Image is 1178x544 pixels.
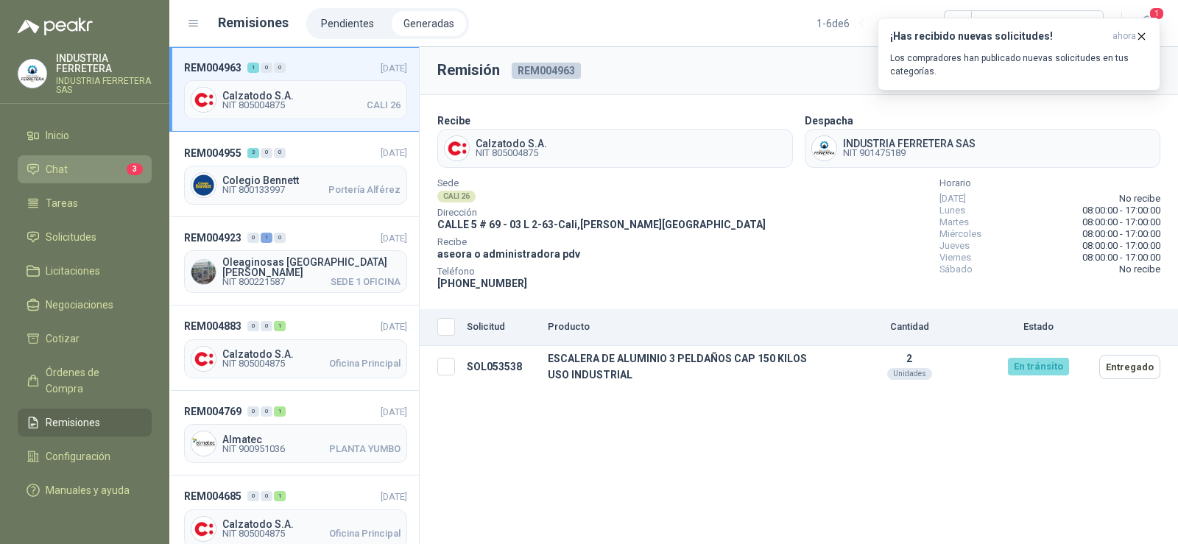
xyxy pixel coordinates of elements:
[939,205,965,216] span: Lunes
[843,138,976,149] span: INDUSTRIA FERRETERA SAS
[169,132,419,216] a: REM004955300[DATE] Company LogoColegio BennettNIT 800133997Portería Alférez
[191,347,216,371] img: Company Logo
[46,414,100,431] span: Remisiones
[329,529,401,538] span: Oficina Principal
[222,529,285,538] span: NIT 805004875
[309,11,386,36] a: Pendientes
[274,491,286,501] div: 1
[939,216,969,228] span: Martes
[1082,205,1160,216] span: 08:00:00 - 17:00:00
[18,325,152,353] a: Cotizar
[222,257,401,278] span: Oleaginosas [GEOGRAPHIC_DATA][PERSON_NAME]
[127,163,143,175] span: 3
[274,321,286,331] div: 1
[18,409,152,437] a: Remisiones
[191,517,216,541] img: Company Logo
[939,240,970,252] span: Jueves
[247,491,259,501] div: 0
[437,209,766,216] span: Dirección
[261,233,272,243] div: 1
[329,445,401,453] span: PLANTA YUMBO
[1099,355,1160,379] button: Entregado
[169,217,419,305] a: REM004923010[DATE] Company LogoOleaginosas [GEOGRAPHIC_DATA][PERSON_NAME]NIT 800221587SEDE 1 OFICINA
[939,252,971,264] span: Viernes
[247,63,259,73] div: 1
[222,175,401,186] span: Colegio Bennett
[222,519,401,529] span: Calzatodo S.A.
[887,368,932,380] div: Unidades
[812,136,836,160] img: Company Logo
[46,161,68,177] span: Chat
[18,18,93,35] img: Logo peakr
[437,248,580,260] span: aseora o administradora pdv
[56,53,152,74] p: INDUSTRIA FERRETERA
[392,11,466,36] a: Generadas
[56,77,152,94] p: INDUSTRIA FERRETERA SAS
[842,353,977,364] p: 2
[18,476,152,504] a: Manuales y ayuda
[222,349,401,359] span: Calzatodo S.A.
[1082,252,1160,264] span: 08:00:00 - 17:00:00
[18,223,152,251] a: Solicitudes
[222,359,285,368] span: NIT 805004875
[261,491,272,501] div: 0
[437,268,766,275] span: Teléfono
[1082,228,1160,240] span: 08:00:00 - 17:00:00
[381,491,407,502] span: [DATE]
[247,406,259,417] div: 0
[329,359,401,368] span: Oficina Principal
[184,318,241,334] span: REM004883
[437,180,766,187] span: Sede
[381,321,407,332] span: [DATE]
[817,12,897,35] div: 1 - 6 de 6
[1082,216,1160,228] span: 08:00:00 - 17:00:00
[261,63,272,73] div: 0
[18,189,152,217] a: Tareas
[247,148,259,158] div: 3
[18,291,152,319] a: Negociaciones
[381,63,407,74] span: [DATE]
[274,148,286,158] div: 0
[46,448,110,464] span: Configuración
[367,101,401,110] span: CALI 26
[939,193,966,205] span: [DATE]
[381,147,407,158] span: [DATE]
[18,121,152,149] a: Inicio
[184,60,241,76] span: REM004963
[191,88,216,112] img: Company Logo
[890,30,1107,43] h3: ¡Has recibido nuevas solicitudes!
[169,47,419,132] a: REM004963100[DATE] Company LogoCalzatodo S.A.NIT 805004875CALI 26
[542,346,836,388] td: ESCALERA DE ALUMINIO 3 PELDAÑOS CAP 150 KILOS USO INDUSTRIAL
[247,321,259,331] div: 0
[1119,193,1160,205] span: No recibe
[46,482,130,498] span: Manuales y ayuda
[1134,10,1160,37] button: 1
[274,233,286,243] div: 0
[805,115,853,127] b: Despacha
[222,186,285,194] span: NIT 800133997
[191,173,216,197] img: Company Logo
[18,257,152,285] a: Licitaciones
[184,230,241,246] span: REM004923
[18,442,152,470] a: Configuración
[437,115,470,127] b: Recibe
[476,138,547,149] span: Calzatodo S.A.
[461,309,542,346] th: Solicitud
[46,297,113,313] span: Negociaciones
[331,278,401,286] span: SEDE 1 OFICINA
[46,364,138,397] span: Órdenes de Compra
[843,149,976,158] span: NIT 901475189
[222,101,285,110] span: NIT 805004875
[939,264,973,275] span: Sábado
[46,263,100,279] span: Licitaciones
[184,488,241,504] span: REM004685
[437,59,500,82] h3: Remisión
[437,219,766,230] span: CALLE 5 # 69 - 03 L 2-63 - Cali , [PERSON_NAME][GEOGRAPHIC_DATA]
[1008,358,1069,375] div: En tránsito
[222,434,401,445] span: Almatec
[261,321,272,331] div: 0
[381,233,407,244] span: [DATE]
[437,278,527,289] span: [PHONE_NUMBER]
